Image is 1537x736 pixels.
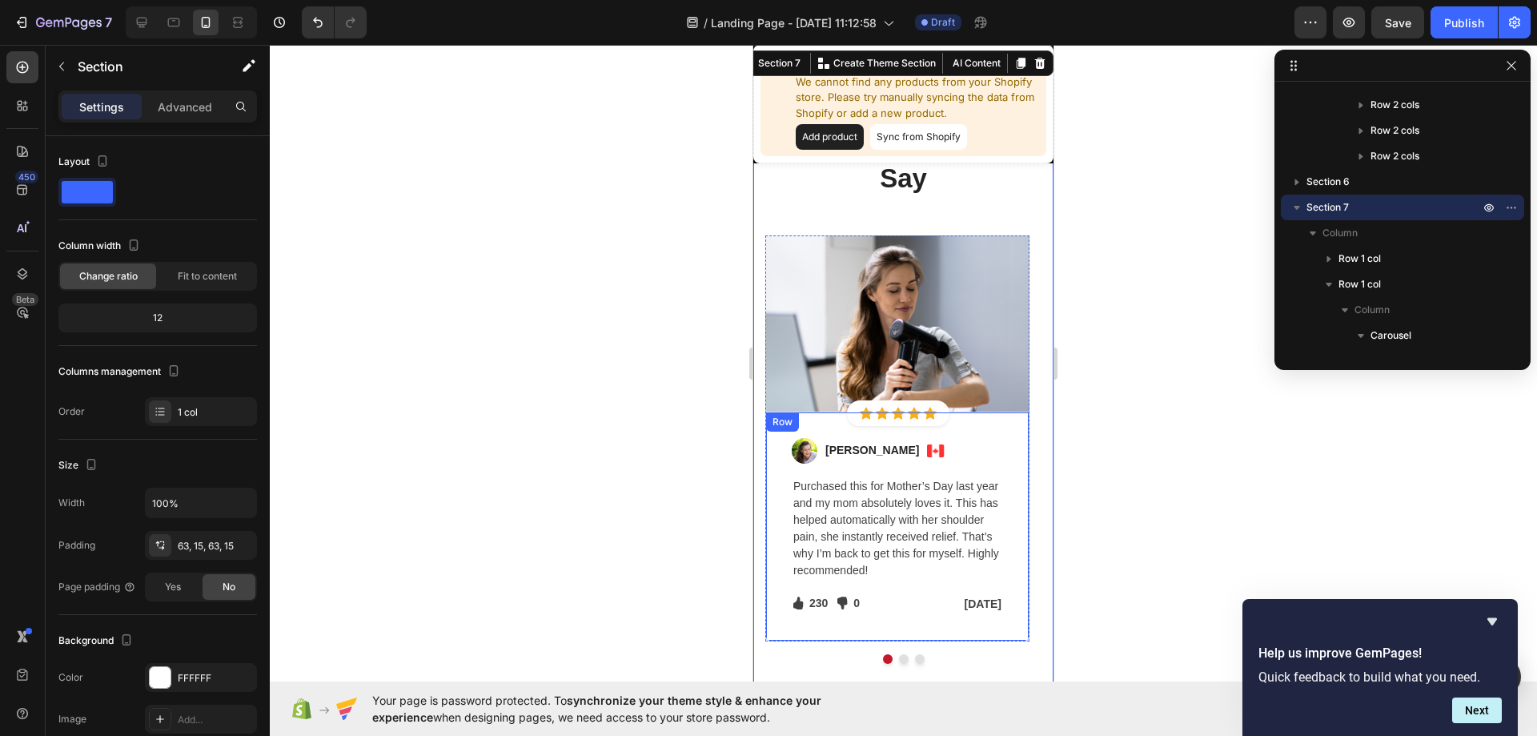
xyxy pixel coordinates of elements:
[1483,612,1502,631] button: Hide survey
[1258,644,1502,663] h2: Help us improve GemPages!
[223,580,235,594] span: No
[178,269,237,284] span: Fit to content
[1258,612,1502,723] div: Help us improve GemPages!
[178,405,253,420] div: 1 col
[1370,97,1419,113] span: Row 2 cols
[1338,276,1381,292] span: Row 1 col
[1370,148,1419,164] span: Row 2 cols
[302,6,367,38] div: Undo/Redo
[178,539,253,553] div: 63, 15, 63, 15
[15,171,38,183] div: 450
[1371,6,1424,38] button: Save
[1306,199,1349,215] span: Section 7
[58,151,112,173] div: Layout
[165,580,181,594] span: Yes
[6,6,119,38] button: 7
[1431,6,1498,38] button: Publish
[711,14,877,31] span: Landing Page - [DATE] 11:12:58
[58,361,183,383] div: Columns management
[78,57,209,76] p: Section
[1370,123,1419,139] span: Row 2 cols
[372,694,821,724] span: synchronize your theme style & enhance your experience
[58,580,136,594] div: Page padding
[753,45,1053,682] iframe: Design area
[1354,302,1390,318] span: Column
[1452,698,1502,723] button: Next question
[158,99,212,115] p: Advanced
[58,496,85,510] div: Width
[178,671,253,686] div: FFFFFF
[1322,225,1358,241] span: Column
[58,630,136,652] div: Background
[1385,16,1411,30] span: Save
[58,670,83,685] div: Color
[372,692,884,726] span: Your page is password protected. To when designing pages, we need access to your store password.
[58,404,85,419] div: Order
[1306,174,1350,190] span: Section 6
[62,307,254,329] div: 12
[146,489,256,517] input: Auto
[12,293,38,306] div: Beta
[58,235,143,257] div: Column width
[58,712,86,726] div: Image
[58,538,95,553] div: Padding
[1338,251,1381,267] span: Row 1 col
[79,269,138,284] span: Change ratio
[105,13,112,32] p: 7
[1258,670,1502,685] p: Quick feedback to build what you need.
[931,15,955,30] span: Draft
[704,14,708,31] span: /
[1444,14,1484,31] div: Publish
[1370,328,1411,344] span: Carousel
[79,99,124,115] p: Settings
[58,455,101,477] div: Size
[178,713,253,727] div: Add...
